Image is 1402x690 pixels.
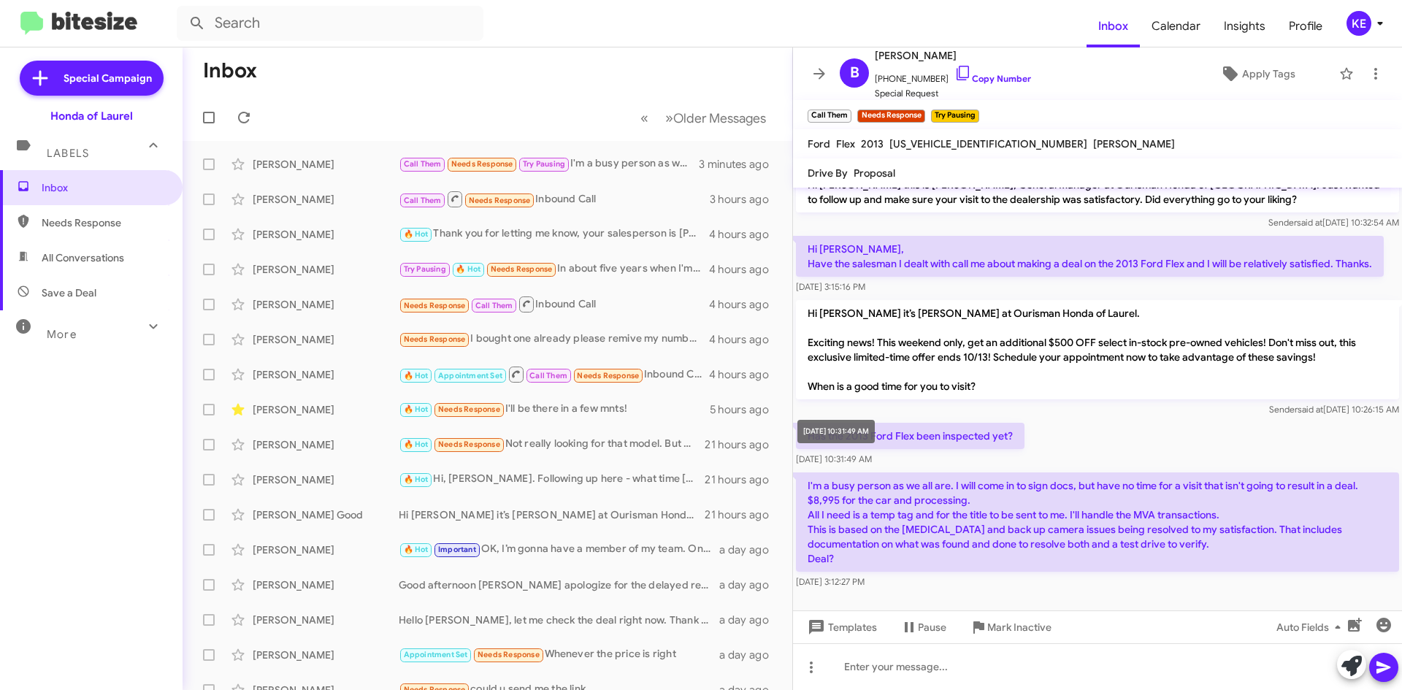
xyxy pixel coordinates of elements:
div: Honda of Laurel [50,109,133,123]
div: [PERSON_NAME] [253,613,399,627]
span: [PERSON_NAME] [875,47,1031,64]
span: Profile [1277,5,1334,47]
button: Next [656,103,775,133]
button: Pause [889,614,958,640]
a: Special Campaign [20,61,164,96]
div: a day ago [719,578,781,592]
div: [PERSON_NAME] [253,297,399,312]
span: Templates [805,614,877,640]
span: Apply Tags [1242,61,1295,87]
div: [PERSON_NAME] [253,192,399,207]
div: [DATE] 10:31:49 AM [797,420,875,443]
div: [PERSON_NAME] [253,543,399,557]
button: Apply Tags [1182,61,1332,87]
small: Needs Response [857,110,924,123]
div: I'm a busy person as we all are. I will come in to sign docs, but have no time for a visit that i... [399,156,699,172]
button: Previous [632,103,657,133]
span: 🔥 Hot [404,371,429,380]
span: Needs Response [469,196,531,205]
span: Sender [DATE] 10:26:15 AM [1269,404,1399,415]
div: a day ago [719,543,781,557]
span: Auto Fields [1276,614,1347,640]
div: Not really looking for that model. But what's your best price on it [399,436,705,453]
div: Inbound Call [399,295,709,313]
div: [PERSON_NAME] [253,472,399,487]
span: [DATE] 10:31:49 AM [796,453,872,464]
span: [US_VEHICLE_IDENTIFICATION_NUMBER] [889,137,1087,150]
div: Hello [PERSON_NAME], let me check the deal right now. Thank you for getting back with me. [399,613,719,627]
span: Flex [836,137,855,150]
span: Needs Response [438,440,500,449]
button: Templates [793,614,889,640]
div: [PERSON_NAME] [253,578,399,592]
div: 4 hours ago [709,297,781,312]
div: 4 hours ago [709,367,781,382]
span: Save a Deal [42,285,96,300]
span: said at [1297,217,1322,228]
div: [PERSON_NAME] [253,437,399,452]
span: 🔥 Hot [404,229,429,239]
div: Thank you for letting me know, your salesperson is [PERSON_NAME]. She will follow up with you to ... [399,226,709,242]
span: Call Them [529,371,567,380]
span: Needs Response [404,301,466,310]
div: I bought one already please remive my number from your list thank you! [399,331,709,348]
div: Whenever the price is right [399,646,719,663]
span: Pause [918,614,946,640]
input: Search [177,6,483,41]
span: 🔥 Hot [404,475,429,484]
div: 3 hours ago [710,192,781,207]
button: Auto Fields [1265,614,1358,640]
span: Sender [DATE] 10:32:54 AM [1268,217,1399,228]
div: 21 hours ago [705,437,781,452]
span: Needs Response [42,215,166,230]
small: Try Pausing [931,110,979,123]
span: Needs Response [438,405,500,414]
div: [PERSON_NAME] [253,648,399,662]
div: 21 hours ago [705,472,781,487]
p: Has the 2013 Ford Flex been inspected yet? [796,423,1024,449]
span: [PHONE_NUMBER] [875,64,1031,86]
div: 5 hours ago [710,402,781,417]
span: 🔥 Hot [404,405,429,414]
span: « [640,109,648,127]
span: [DATE] 3:15:16 PM [796,281,865,292]
span: Call Them [404,196,442,205]
h1: Inbox [203,59,257,83]
span: 🔥 Hot [456,264,480,274]
div: 4 hours ago [709,227,781,242]
button: KE [1334,11,1386,36]
div: Hi [PERSON_NAME] it’s [PERSON_NAME] at Ourisman Honda of [GEOGRAPHIC_DATA]. Exciting news! This w... [399,507,705,522]
p: Hi [PERSON_NAME] it’s [PERSON_NAME] at Ourisman Honda of Laurel. Exciting news! This weekend only... [796,300,1399,399]
span: » [665,109,673,127]
div: 4 hours ago [709,262,781,277]
span: More [47,328,77,341]
p: Hi [PERSON_NAME] this is [PERSON_NAME], General Manager at Ourisman Honda of [GEOGRAPHIC_DATA]. J... [796,172,1399,212]
span: Proposal [854,166,895,180]
button: Mark Inactive [958,614,1063,640]
div: 4 hours ago [709,332,781,347]
div: Inbound Call [399,190,710,208]
span: Needs Response [577,371,639,380]
span: said at [1298,404,1323,415]
span: Needs Response [478,650,540,659]
a: Inbox [1087,5,1140,47]
div: a day ago [719,613,781,627]
a: Calendar [1140,5,1212,47]
div: I'll be there in a few mnts! [399,401,710,418]
span: Appointment Set [404,650,468,659]
span: Call Them [404,159,442,169]
span: Inbox [42,180,166,195]
a: Copy Number [954,73,1031,84]
span: Needs Response [491,264,553,274]
small: Call Them [808,110,851,123]
span: Drive By [808,166,848,180]
span: Labels [47,147,89,160]
div: Inbound Call [399,365,709,383]
div: [PERSON_NAME] [253,332,399,347]
div: In about five years when I'm ready to trade in the car I bought [DATE]. [399,261,709,277]
span: Important [438,545,476,554]
a: Insights [1212,5,1277,47]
